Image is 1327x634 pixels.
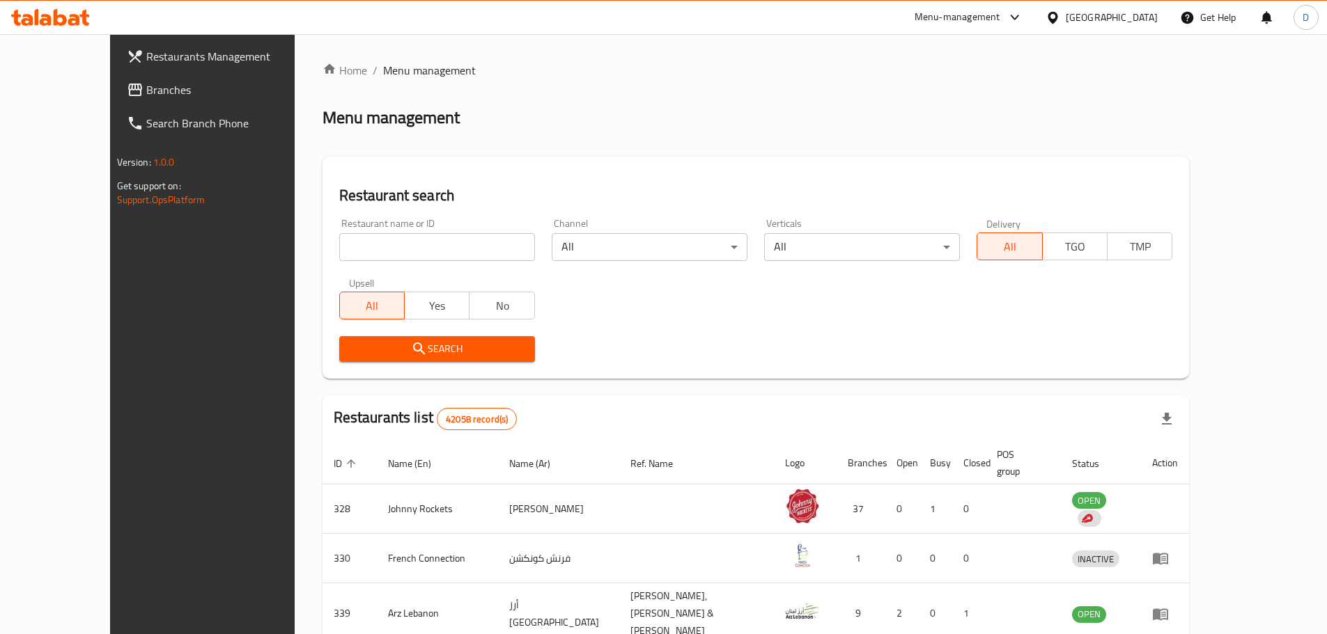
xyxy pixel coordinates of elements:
td: 0 [885,534,919,583]
span: D [1303,10,1309,25]
a: Restaurants Management [116,40,332,73]
th: Closed [952,442,986,484]
span: 42058 record(s) [437,413,516,426]
div: Menu-management [915,9,1000,26]
li: / [373,62,378,79]
th: Logo [774,442,837,484]
label: Upsell [349,278,375,287]
td: 0 [885,484,919,534]
span: Status [1072,455,1117,472]
h2: Restaurant search [339,185,1173,206]
nav: breadcrumb [323,62,1190,79]
button: Search [339,336,535,362]
td: 328 [323,484,377,534]
td: فرنش كونكشن [498,534,619,583]
td: [PERSON_NAME] [498,484,619,534]
span: TGO [1048,237,1102,257]
td: 1 [919,484,952,534]
div: Indicates that the vendor menu management has been moved to DH Catalog service [1078,510,1101,527]
th: Busy [919,442,952,484]
span: No [475,296,529,316]
span: OPEN [1072,493,1106,509]
span: Version: [117,153,151,171]
div: Menu [1152,605,1178,622]
span: Menu management [383,62,476,79]
td: Johnny Rockets [377,484,499,534]
td: 0 [919,534,952,583]
span: All [346,296,399,316]
td: French Connection [377,534,499,583]
span: OPEN [1072,606,1106,622]
img: French Connection [785,538,820,573]
span: Get support on: [117,177,181,195]
td: 1 [837,534,885,583]
input: Search for restaurant name or ID.. [339,233,535,261]
span: TMP [1113,237,1167,257]
div: INACTIVE [1072,550,1119,567]
span: INACTIVE [1072,551,1119,567]
span: POS group [997,446,1044,480]
th: Branches [837,442,885,484]
td: 37 [837,484,885,534]
th: Action [1141,442,1189,484]
td: 330 [323,534,377,583]
span: ID [334,455,360,472]
img: Johnny Rockets [785,489,820,523]
span: All [983,237,1037,257]
span: Name (En) [388,455,449,472]
label: Delivery [986,219,1021,228]
a: Branches [116,73,332,106]
div: Menu [1152,550,1178,566]
div: Export file [1150,402,1184,436]
td: 0 [952,534,986,583]
span: Name (Ar) [509,455,568,472]
span: Yes [410,296,464,316]
span: Search Branch Phone [146,115,320,132]
button: TGO [1042,232,1108,260]
h2: Restaurants list [334,407,518,430]
button: TMP [1107,232,1172,260]
button: Yes [404,292,470,319]
button: No [469,292,534,319]
div: All [552,233,747,261]
span: Restaurants Management [146,48,320,65]
a: Home [323,62,367,79]
div: Total records count [437,408,517,430]
span: Ref. Name [630,455,691,472]
span: 1.0.0 [153,153,175,171]
img: Arz Lebanon [785,594,820,628]
span: Search [350,340,524,358]
th: Open [885,442,919,484]
div: All [764,233,960,261]
button: All [339,292,405,319]
div: OPEN [1072,492,1106,509]
button: All [977,232,1042,260]
td: 0 [952,484,986,534]
h2: Menu management [323,106,460,129]
div: [GEOGRAPHIC_DATA] [1066,10,1158,25]
a: Search Branch Phone [116,106,332,140]
img: delivery hero logo [1080,512,1093,525]
span: Branches [146,81,320,98]
a: Support.OpsPlatform [117,191,205,209]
